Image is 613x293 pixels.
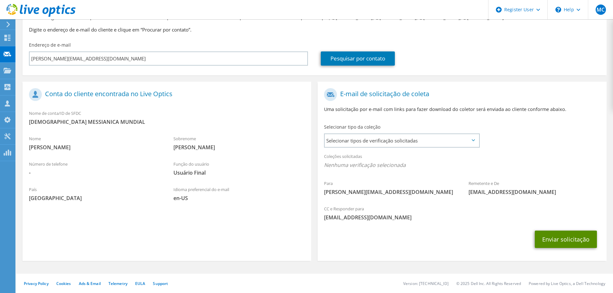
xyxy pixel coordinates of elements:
[596,5,606,15] span: MC
[324,188,456,196] span: [PERSON_NAME][EMAIL_ADDRESS][DOMAIN_NAME]
[173,169,305,176] span: Usuário Final
[318,177,462,199] div: Para
[23,132,167,154] div: Nome
[23,183,167,205] div: País
[29,118,305,125] span: [DEMOGRAPHIC_DATA] MESSIANICA MUNDIAL
[29,42,71,48] label: Endereço de e-mail
[23,157,167,179] div: Número de telefone
[29,169,161,176] span: -
[318,150,606,173] div: Coleções solicitadas
[108,281,127,286] a: Telemetry
[29,88,302,101] h1: Conta do cliente encontrada no Live Optics
[167,157,311,179] div: Função do usuário
[535,231,597,248] button: Enviar solicitação
[529,281,605,286] li: Powered by Live Optics, a Dell Technology
[469,188,600,196] span: [EMAIL_ADDRESS][DOMAIN_NAME]
[456,281,521,286] li: © 2025 Dell Inc. All Rights Reserved
[325,134,479,147] span: Selecionar tipos de verificação solicitadas
[462,177,607,199] div: Remetente e De
[173,144,305,151] span: [PERSON_NAME]
[555,7,561,13] svg: \n
[318,202,606,224] div: CC e Responder para
[403,281,449,286] li: Version: [TECHNICAL_ID]
[167,183,311,205] div: Idioma preferencial do e-mail
[324,106,600,113] p: Uma solicitação por e-mail com links para fazer download do coletor será enviada ao cliente confo...
[29,144,161,151] span: [PERSON_NAME]
[29,195,161,202] span: [GEOGRAPHIC_DATA]
[29,26,600,33] h3: Digite o endereço de e-mail do cliente e clique em “Procurar por contato”.
[321,51,395,66] a: Pesquisar por contato
[324,124,380,130] label: Selecionar tipo da coleção
[324,161,600,169] span: Nenhuma verificação selecionada
[135,281,145,286] a: EULA
[173,195,305,202] span: en-US
[324,214,600,221] span: [EMAIL_ADDRESS][DOMAIN_NAME]
[56,281,71,286] a: Cookies
[24,281,49,286] a: Privacy Policy
[167,132,311,154] div: Sobrenome
[153,281,168,286] a: Support
[79,281,101,286] a: Ads & Email
[23,106,311,129] div: Nome de conta/ID de SFDC
[324,88,597,101] h1: E-mail de solicitação de coleta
